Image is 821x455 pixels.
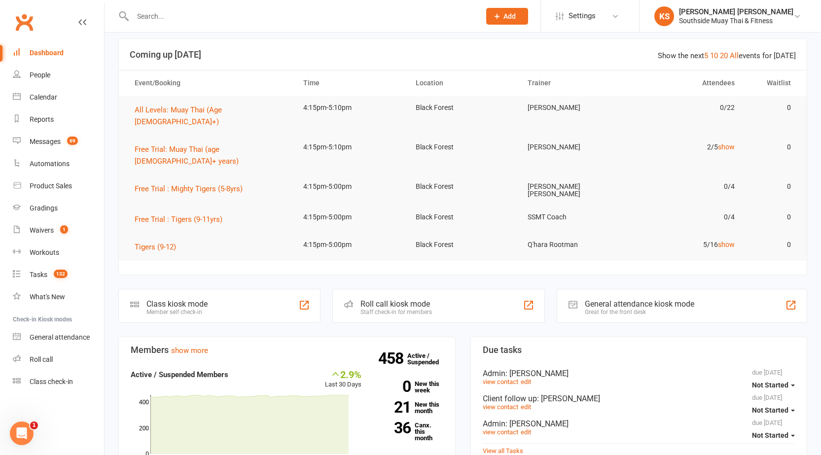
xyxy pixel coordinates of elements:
[679,16,793,25] div: Southside Muay Thai & Fitness
[30,333,90,341] div: General attendance
[710,51,718,60] a: 10
[13,108,104,131] a: Reports
[631,70,744,96] th: Attendees
[378,351,407,366] strong: 458
[744,206,800,229] td: 0
[407,206,519,229] td: Black Forest
[752,381,788,389] span: Not Started
[294,136,407,159] td: 4:15pm-5:10pm
[519,136,631,159] td: [PERSON_NAME]
[483,428,518,436] a: view contact
[30,293,65,301] div: What's New
[483,394,795,403] div: Client follow up
[13,175,104,197] a: Product Sales
[13,153,104,175] a: Automations
[13,86,104,108] a: Calendar
[294,233,407,256] td: 4:15pm-5:00pm
[569,5,596,27] span: Settings
[30,182,72,190] div: Product Sales
[483,447,523,455] a: View all Tasks
[30,271,47,279] div: Tasks
[631,96,744,119] td: 0/22
[30,49,64,57] div: Dashboard
[135,104,286,128] button: All Levels: Muay Thai (Age [DEMOGRAPHIC_DATA]+)
[376,381,443,393] a: 0New this week
[30,421,38,429] span: 1
[407,136,519,159] td: Black Forest
[135,241,183,253] button: Tigers (9-12)
[585,309,694,315] div: Great for the front desk
[407,175,519,198] td: Black Forest
[483,345,795,355] h3: Due tasks
[294,96,407,119] td: 4:15pm-5:10pm
[30,226,54,234] div: Waivers
[325,369,361,390] div: Last 30 Days
[146,299,208,309] div: Class kiosk mode
[135,213,229,225] button: Free Trial : Tigers (9-11yrs)
[407,96,519,119] td: Black Forest
[407,345,451,373] a: 458Active / Suspended
[54,270,68,278] span: 132
[704,51,708,60] a: 5
[10,421,34,445] iframe: Intercom live chat
[13,349,104,371] a: Roll call
[631,175,744,198] td: 0/4
[30,248,59,256] div: Workouts
[12,10,36,35] a: Clubworx
[126,70,294,96] th: Event/Booking
[486,8,528,25] button: Add
[519,233,631,256] td: Q'hara Rootman
[13,64,104,86] a: People
[13,131,104,153] a: Messages 69
[519,206,631,229] td: SSMT Coach
[131,345,443,355] h3: Members
[135,105,222,126] span: All Levels: Muay Thai (Age [DEMOGRAPHIC_DATA]+)
[521,428,531,436] a: edit
[730,51,739,60] a: All
[360,299,432,309] div: Roll call kiosk mode
[483,419,795,428] div: Admin
[30,378,73,385] div: Class check-in
[30,115,54,123] div: Reports
[325,369,361,380] div: 2.9%
[752,431,788,439] span: Not Started
[135,243,176,251] span: Tigers (9-12)
[505,369,569,378] span: : [PERSON_NAME]
[483,378,518,385] a: view contact
[30,71,50,79] div: People
[294,70,407,96] th: Time
[537,394,600,403] span: : [PERSON_NAME]
[519,96,631,119] td: [PERSON_NAME]
[13,219,104,242] a: Waivers 1
[13,242,104,264] a: Workouts
[131,370,228,379] strong: Active / Suspended Members
[483,369,795,378] div: Admin
[503,12,516,20] span: Add
[679,7,793,16] div: [PERSON_NAME] [PERSON_NAME]
[13,326,104,349] a: General attendance kiosk mode
[376,401,443,414] a: 21New this month
[744,233,800,256] td: 0
[519,70,631,96] th: Trainer
[294,175,407,198] td: 4:15pm-5:00pm
[135,143,286,167] button: Free Trial: Muay Thai (age [DEMOGRAPHIC_DATA]+ years)
[135,183,250,195] button: Free Trial : Mighty Tigers (5-8yrs)
[294,206,407,229] td: 4:15pm-5:00pm
[376,420,411,435] strong: 36
[407,233,519,256] td: Black Forest
[376,379,411,394] strong: 0
[13,42,104,64] a: Dashboard
[505,419,569,428] span: : [PERSON_NAME]
[13,264,104,286] a: Tasks 132
[376,422,443,441] a: 36Canx. this month
[135,145,239,166] span: Free Trial: Muay Thai (age [DEMOGRAPHIC_DATA]+ years)
[30,160,70,168] div: Automations
[483,403,518,411] a: view contact
[30,93,57,101] div: Calendar
[752,406,788,414] span: Not Started
[171,346,208,355] a: show more
[744,96,800,119] td: 0
[30,355,53,363] div: Roll call
[752,401,795,419] button: Not Started
[585,299,694,309] div: General attendance kiosk mode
